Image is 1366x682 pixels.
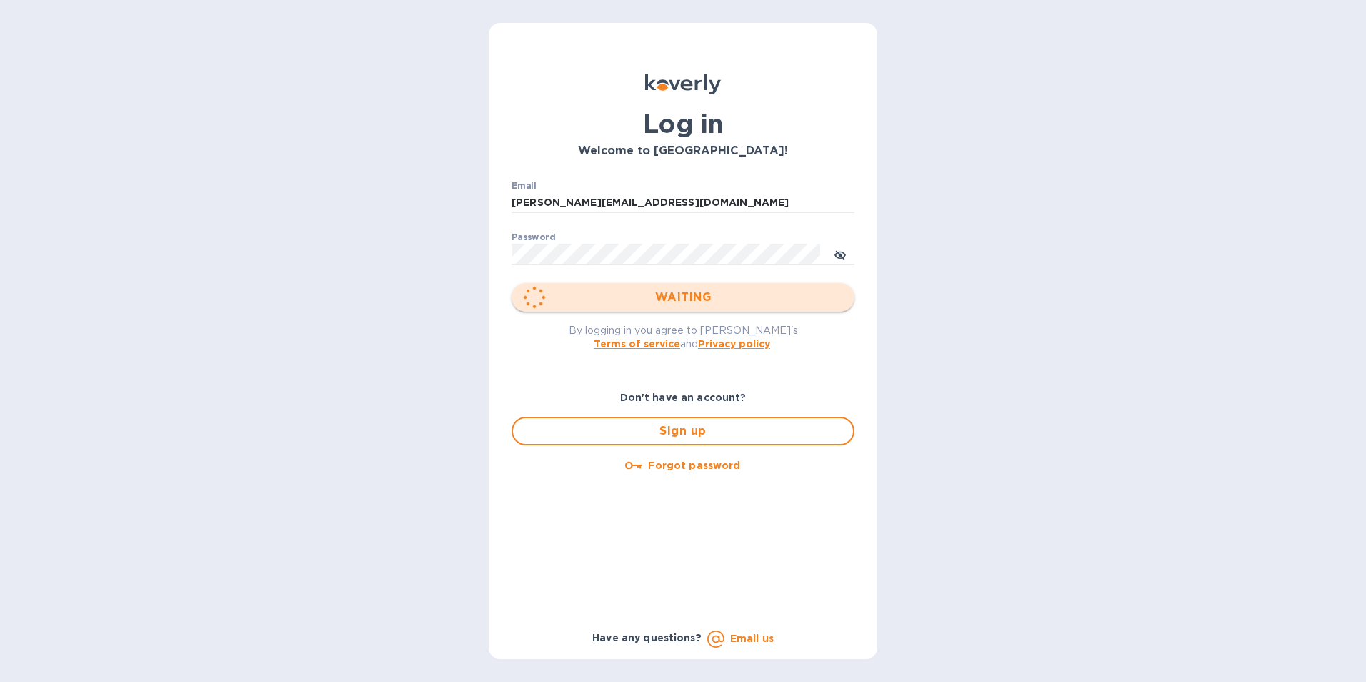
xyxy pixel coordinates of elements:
h1: Log in [512,109,854,139]
a: Privacy policy [698,338,770,350]
input: Enter email address [512,192,854,214]
b: Have any questions? [592,632,702,643]
a: Email us [730,633,774,644]
label: Password [512,233,555,242]
span: Sign up [524,422,842,440]
a: Terms of service [594,338,680,350]
h3: Welcome to [GEOGRAPHIC_DATA]! [512,144,854,158]
label: Email [512,182,537,190]
img: Koverly [645,74,721,94]
u: Forgot password [648,460,740,471]
button: Sign up [512,417,854,445]
button: toggle password visibility [826,239,854,268]
b: Don't have an account? [620,392,747,403]
span: By logging in you agree to [PERSON_NAME]'s and . [569,325,798,350]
